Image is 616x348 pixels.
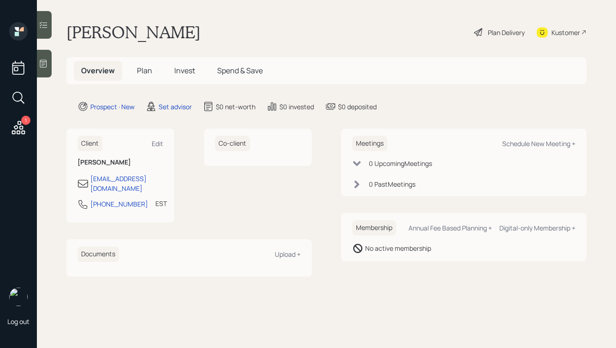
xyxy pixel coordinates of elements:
h1: [PERSON_NAME] [66,22,201,42]
div: Log out [7,317,30,326]
h6: Meetings [352,136,387,151]
h6: [PERSON_NAME] [77,159,163,166]
div: Digital-only Membership + [499,224,575,232]
div: 0 Upcoming Meeting s [369,159,432,168]
span: Spend & Save [217,65,263,76]
div: Set advisor [159,102,192,112]
div: Kustomer [551,28,580,37]
span: Plan [137,65,152,76]
div: Schedule New Meeting + [502,139,575,148]
h6: Co-client [215,136,250,151]
h6: Documents [77,247,119,262]
div: $0 deposited [338,102,377,112]
img: hunter_neumayer.jpg [9,288,28,306]
div: Annual Fee Based Planning + [409,224,492,232]
div: $0 invested [279,102,314,112]
div: No active membership [365,243,431,253]
div: 1 [21,116,30,125]
span: Overview [81,65,115,76]
div: Plan Delivery [488,28,525,37]
div: [EMAIL_ADDRESS][DOMAIN_NAME] [90,174,163,193]
div: [PHONE_NUMBER] [90,199,148,209]
div: $0 net-worth [216,102,255,112]
div: Prospect · New [90,102,135,112]
h6: Client [77,136,102,151]
div: Upload + [275,250,301,259]
div: 0 Past Meeting s [369,179,415,189]
span: Invest [174,65,195,76]
div: EST [155,199,167,208]
div: Edit [152,139,163,148]
h6: Membership [352,220,396,236]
